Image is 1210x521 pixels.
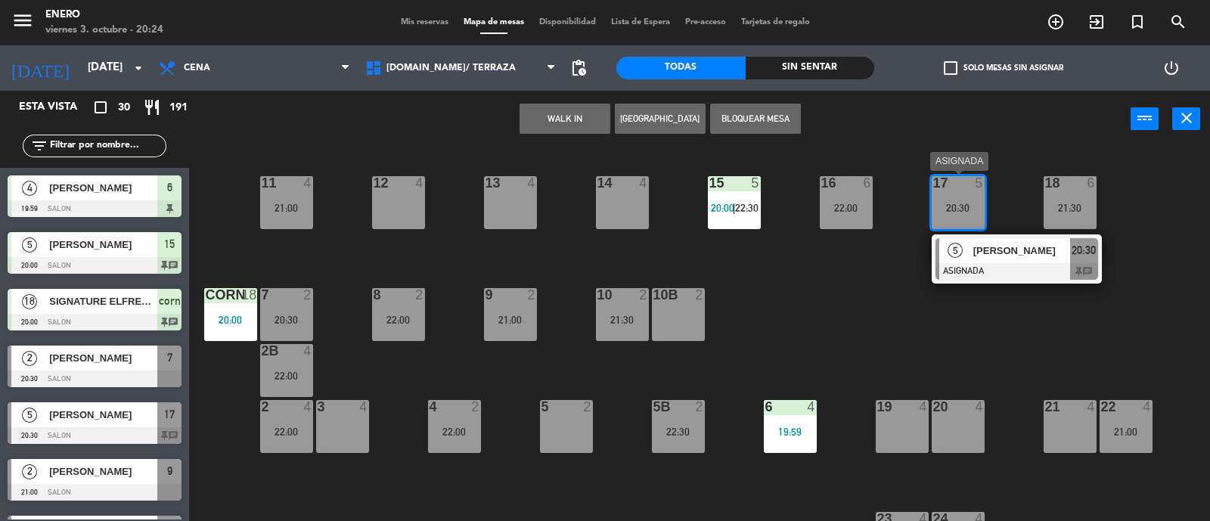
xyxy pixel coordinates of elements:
label: Solo mesas sin asignar [944,61,1063,75]
span: [PERSON_NAME] [49,350,157,366]
div: 20:30 [260,315,313,325]
div: viernes 3. octubre - 20:24 [45,23,163,38]
span: 17 [164,405,175,423]
div: Todas [616,57,746,79]
div: 21:30 [1044,203,1097,213]
div: 4 [975,400,984,414]
div: 4 [1087,400,1096,414]
button: WALK IN [520,104,610,134]
div: 22:00 [428,426,481,437]
div: 22:00 [260,426,313,437]
div: 4 [303,400,312,414]
button: menu [11,9,34,37]
span: Mis reservas [393,18,456,26]
div: 19 [877,400,878,414]
div: 21:00 [260,203,313,213]
div: 2 [639,288,648,302]
span: Tarjetas de regalo [734,18,818,26]
i: power_input [1136,109,1154,127]
div: 22 [1101,400,1102,414]
button: close [1172,107,1200,130]
div: 20:00 [204,315,257,325]
div: 2 [303,288,312,302]
div: 22:00 [260,371,313,381]
div: 21:00 [1100,426,1153,437]
div: 2 [471,400,480,414]
div: 2 [415,288,424,302]
i: crop_square [92,98,110,116]
span: 15 [164,235,175,253]
span: 30 [118,99,130,116]
div: 21:00 [484,315,537,325]
span: 2 [22,464,37,479]
span: 7 [167,349,172,367]
div: 4 [415,176,424,190]
div: 21 [1045,400,1046,414]
div: 5 [751,176,760,190]
span: 5 [22,408,37,423]
span: Cena [184,63,210,73]
div: 5 [975,176,984,190]
button: [GEOGRAPHIC_DATA] [615,104,706,134]
div: Sin sentar [746,57,875,79]
span: SIGNATURE ELFREEDES [49,293,157,309]
div: 4 [303,176,312,190]
i: exit_to_app [1087,13,1106,31]
div: 5B [653,400,654,414]
div: 17 [933,176,934,190]
span: 20:00 [711,202,734,214]
div: 6 [765,400,766,414]
div: 15 [709,176,710,190]
span: 4 [22,181,37,196]
div: 6 [1087,176,1096,190]
div: 16 [821,176,822,190]
button: Bloquear Mesa [710,104,801,134]
span: 18 [22,294,37,309]
span: 22:30 [735,202,759,214]
div: 2 [583,400,592,414]
span: [PERSON_NAME] [49,237,157,253]
i: arrow_drop_down [129,59,147,77]
div: ASIGNADA [930,152,988,171]
i: power_settings_new [1162,59,1181,77]
span: check_box_outline_blank [944,61,957,75]
span: 20:30 [1072,241,1096,259]
div: 4 [919,400,928,414]
div: 22:00 [372,315,425,325]
span: Disponibilidad [532,18,603,26]
input: Filtrar por nombre... [48,138,166,154]
span: [PERSON_NAME] [49,180,157,196]
i: filter_list [30,137,48,155]
i: restaurant [143,98,161,116]
div: 18 [1045,176,1046,190]
div: Enero [45,8,163,23]
div: 22:30 [652,426,705,437]
div: 20 [933,400,934,414]
div: Esta vista [8,98,109,116]
div: 22:00 [820,203,873,213]
div: 20:30 [932,203,985,213]
span: Lista de Espera [603,18,678,26]
span: 2 [22,351,37,366]
div: 6 [863,176,872,190]
div: 4 [639,176,648,190]
i: menu [11,9,34,32]
i: close [1177,109,1196,127]
div: 4 [1143,400,1152,414]
span: [PERSON_NAME] [973,243,1070,259]
span: 6 [167,178,172,197]
span: 191 [169,99,188,116]
button: power_input [1131,107,1159,130]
